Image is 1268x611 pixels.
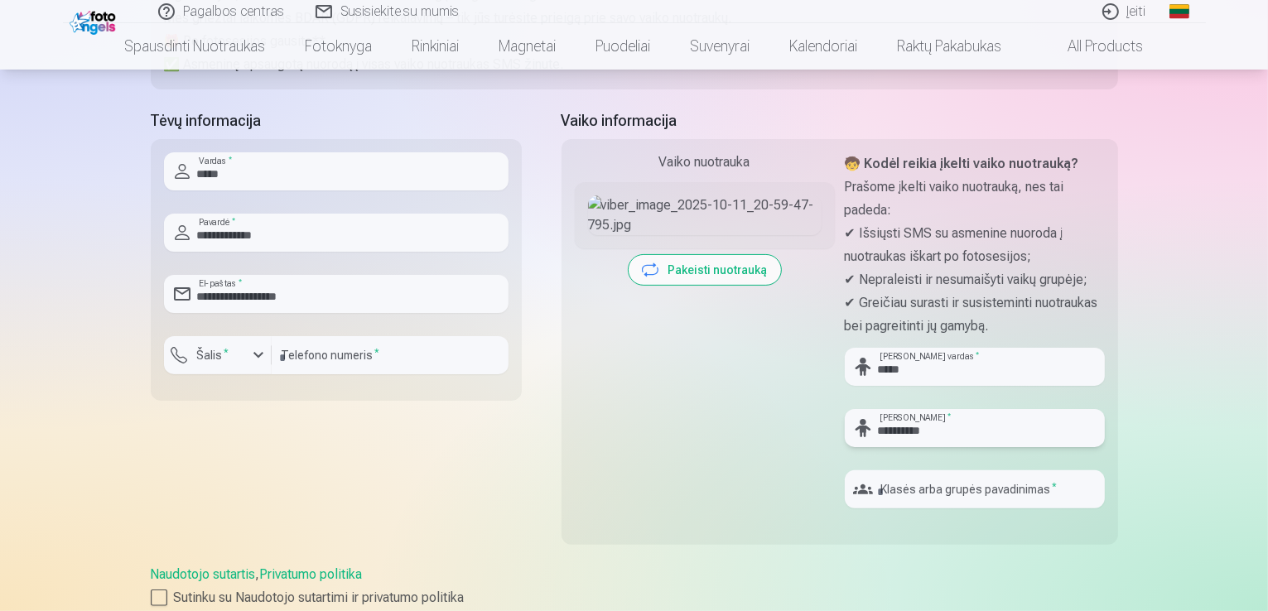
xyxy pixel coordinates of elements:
[878,23,1022,70] a: Raktų pakabukas
[286,23,393,70] a: Fotoknyga
[629,255,781,285] button: Pakeisti nuotrauką
[845,156,1079,171] strong: 🧒 Kodėl reikia įkelti vaiko nuotrauką?
[151,565,1118,608] div: ,
[845,176,1105,222] p: Prašome įkelti vaiko nuotrauką, nes tai padeda:
[190,347,236,363] label: Šalis
[70,7,120,35] img: /fa2
[845,291,1105,338] p: ✔ Greičiau surasti ir susisteminti nuotraukas bei pagreitinti jų gamybą.
[845,268,1105,291] p: ✔ Nepraleisti ir nesumaišyti vaikų grupėje;
[151,566,256,582] a: Naudotojo sutartis
[480,23,576,70] a: Magnetai
[845,222,1105,268] p: ✔ Išsiųsti SMS su asmenine nuoroda į nuotraukas iškart po fotosesijos;
[588,195,822,235] img: viber_image_2025-10-11_20-59-47-795.jpg
[770,23,878,70] a: Kalendoriai
[671,23,770,70] a: Suvenyrai
[151,588,1118,608] label: Sutinku su Naudotojo sutartimi ir privatumo politika
[393,23,480,70] a: Rinkiniai
[576,23,671,70] a: Puodeliai
[575,152,835,172] div: Vaiko nuotrauka
[105,23,286,70] a: Spausdinti nuotraukas
[164,336,272,374] button: Šalis*
[260,566,363,582] a: Privatumo politika
[1022,23,1164,70] a: All products
[151,109,522,132] h5: Tėvų informacija
[562,109,1118,132] h5: Vaiko informacija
